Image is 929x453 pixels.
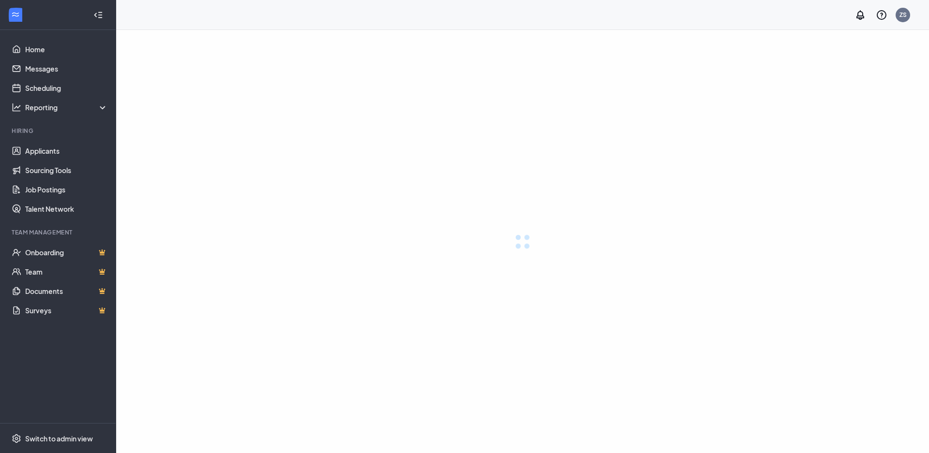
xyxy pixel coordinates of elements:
[25,161,108,180] a: Sourcing Tools
[876,9,887,21] svg: QuestionInfo
[899,11,907,19] div: ZS
[25,78,108,98] a: Scheduling
[854,9,866,21] svg: Notifications
[25,40,108,59] a: Home
[25,281,108,301] a: DocumentsCrown
[12,127,106,135] div: Hiring
[25,301,108,320] a: SurveysCrown
[25,434,93,443] div: Switch to admin view
[25,59,108,78] a: Messages
[25,180,108,199] a: Job Postings
[11,10,20,19] svg: WorkstreamLogo
[12,102,21,112] svg: Analysis
[25,141,108,161] a: Applicants
[25,262,108,281] a: TeamCrown
[12,434,21,443] svg: Settings
[93,10,103,20] svg: Collapse
[12,228,106,236] div: Team Management
[25,102,108,112] div: Reporting
[25,243,108,262] a: OnboardingCrown
[25,199,108,219] a: Talent Network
